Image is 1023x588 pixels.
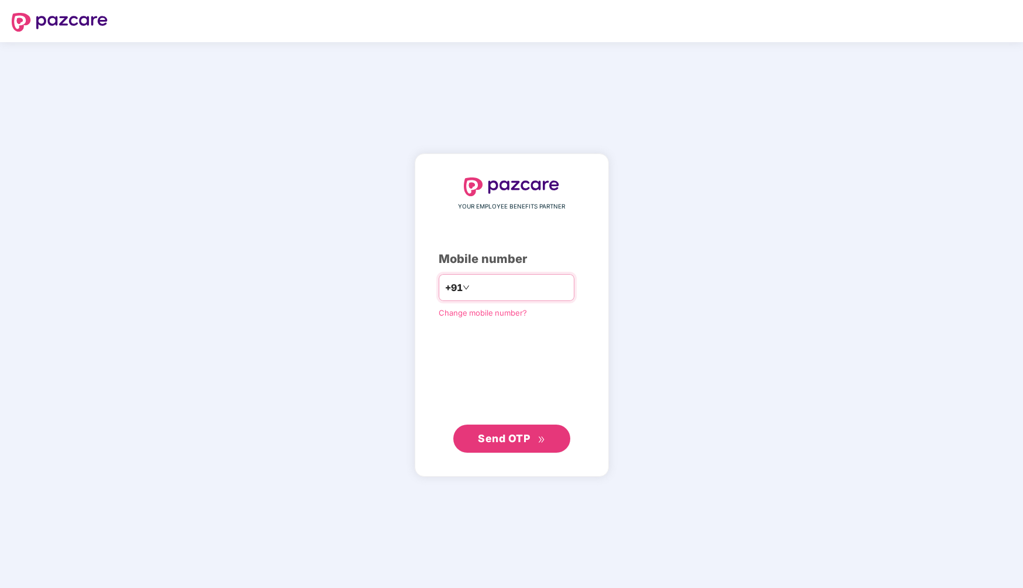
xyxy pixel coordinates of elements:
img: logo [464,177,560,196]
button: Send OTPdouble-right [453,425,570,453]
span: YOUR EMPLOYEE BENEFITS PARTNER [458,202,565,211]
a: Change mobile number? [439,308,527,317]
div: Mobile number [439,250,585,268]
span: +91 [445,281,463,295]
span: Send OTP [478,432,530,445]
span: double-right [538,436,545,443]
span: down [463,284,470,291]
img: logo [12,13,108,32]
